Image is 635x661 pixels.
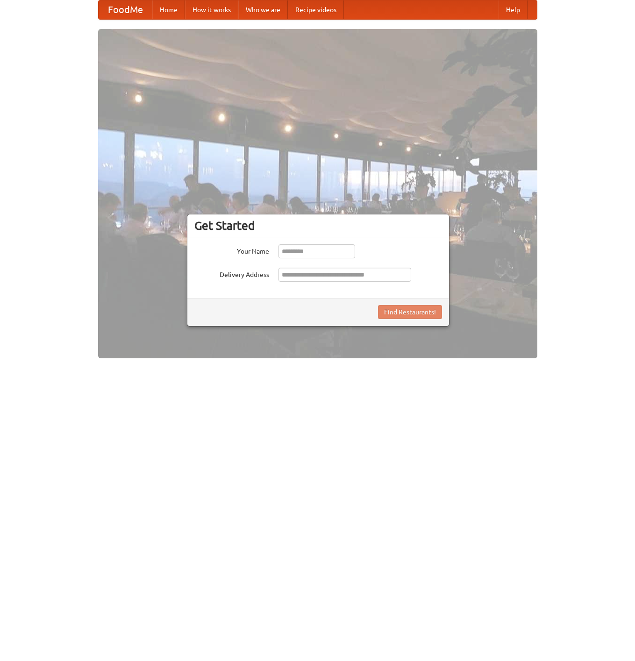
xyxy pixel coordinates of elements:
[194,268,269,279] label: Delivery Address
[185,0,238,19] a: How it works
[152,0,185,19] a: Home
[378,305,442,319] button: Find Restaurants!
[499,0,528,19] a: Help
[194,219,442,233] h3: Get Started
[238,0,288,19] a: Who we are
[288,0,344,19] a: Recipe videos
[194,244,269,256] label: Your Name
[99,0,152,19] a: FoodMe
